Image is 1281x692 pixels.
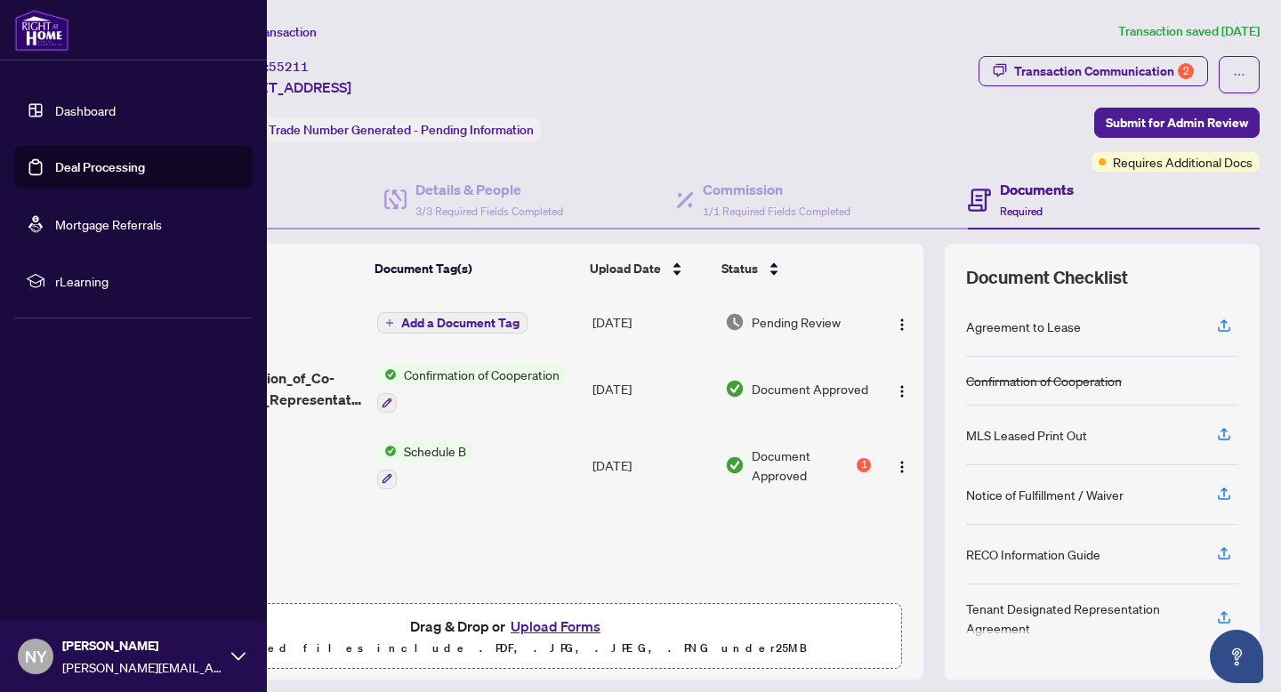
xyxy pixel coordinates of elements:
article: Transaction saved [DATE] [1118,21,1260,42]
span: Drag & Drop orUpload FormsSupported files include .PDF, .JPG, .JPEG, .PNG under25MB [115,604,901,670]
button: Logo [888,374,916,403]
td: [DATE] [585,427,717,503]
div: Status: [221,117,541,141]
h4: Commission [703,179,850,200]
button: Open asap [1210,630,1263,683]
span: 3/3 Required Fields Completed [415,205,563,218]
th: Document Tag(s) [367,244,583,294]
span: 1/1 Required Fields Completed [703,205,850,218]
div: 1 [857,458,871,472]
div: 2 [1178,63,1194,79]
div: Confirmation of Cooperation [966,371,1122,390]
td: [DATE] [585,294,717,350]
span: Trade Number Generated - Pending Information [269,122,534,138]
img: Status Icon [377,441,397,461]
img: Status Icon [377,365,397,384]
span: Add a Document Tag [401,317,520,329]
div: RECO Information Guide [966,544,1100,564]
div: Agreement to Lease [966,317,1081,336]
span: Required [1000,205,1043,218]
div: MLS Leased Print Out [966,425,1087,445]
img: Document Status [725,379,745,398]
span: NY [25,644,47,669]
img: Logo [895,318,909,332]
span: Drag & Drop or [410,615,606,638]
p: Supported files include .PDF, .JPG, .JPEG, .PNG under 25 MB [125,638,890,659]
div: Notice of Fulfillment / Waiver [966,485,1124,504]
span: Pending Review [752,312,841,332]
button: Status IconSchedule B [377,441,473,489]
img: Logo [895,460,909,474]
span: Document Checklist [966,265,1128,290]
a: Dashboard [55,102,116,118]
span: [STREET_ADDRESS] [221,76,351,98]
span: [PERSON_NAME][EMAIL_ADDRESS][DOMAIN_NAME] [62,657,222,677]
button: Transaction Communication2 [979,56,1208,86]
th: Upload Date [583,244,713,294]
span: rLearning [55,271,240,291]
span: Document Approved [752,446,853,485]
a: Mortgage Referrals [55,216,162,232]
button: Upload Forms [505,615,606,638]
span: Submit for Admin Review [1106,109,1248,137]
span: View Transaction [222,24,317,40]
div: Tenant Designated Representation Agreement [966,599,1196,638]
img: Document Status [725,455,745,475]
span: Status [721,259,758,278]
h4: Documents [1000,179,1074,200]
button: Logo [888,451,916,479]
button: Add a Document Tag [377,312,528,334]
h4: Details & People [415,179,563,200]
img: logo [14,9,69,52]
img: Logo [895,384,909,398]
span: Upload Date [590,259,661,278]
span: [PERSON_NAME] [62,636,222,656]
button: Add a Document Tag [377,311,528,334]
span: 55211 [269,59,309,75]
span: Schedule B [397,441,473,461]
th: Status [714,244,874,294]
button: Submit for Admin Review [1094,108,1260,138]
span: Requires Additional Docs [1113,152,1253,172]
div: Transaction Communication [1014,57,1194,85]
a: Deal Processing [55,159,145,175]
span: Document Approved [752,379,868,398]
button: Logo [888,308,916,336]
span: Confirmation of Cooperation [397,365,567,384]
span: ellipsis [1233,68,1245,81]
img: Document Status [725,312,745,332]
span: plus [385,318,394,327]
button: Status IconConfirmation of Cooperation [377,365,567,413]
td: [DATE] [585,350,717,427]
